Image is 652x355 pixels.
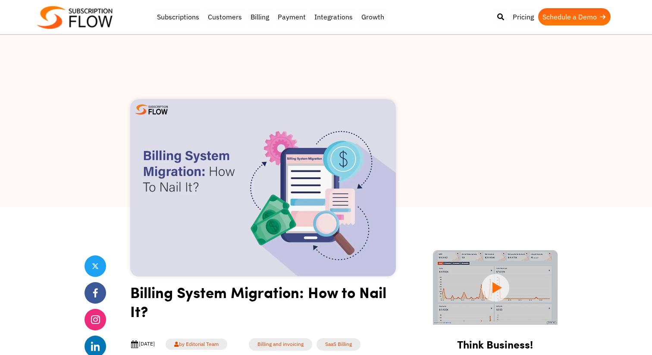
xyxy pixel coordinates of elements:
h1: Billing System Migration: How to Nail It? [130,283,396,327]
a: Billing [246,8,273,25]
img: intro video [433,250,558,325]
a: by Editorial Team [166,339,227,350]
a: Subscriptions [153,8,204,25]
a: Growth [357,8,389,25]
a: Pricing [508,8,538,25]
img: Billing System Migration: How To Nail It? [130,99,396,276]
img: Subscriptionflow [37,6,113,29]
a: Schedule a Demo [538,8,611,25]
h2: Think Business! [423,327,567,355]
a: SaaS Billing [317,338,360,351]
a: Customers [204,8,246,25]
div: [DATE] [130,340,155,349]
a: Payment [273,8,310,25]
a: Billing and invoicing [249,338,312,351]
a: Integrations [310,8,357,25]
